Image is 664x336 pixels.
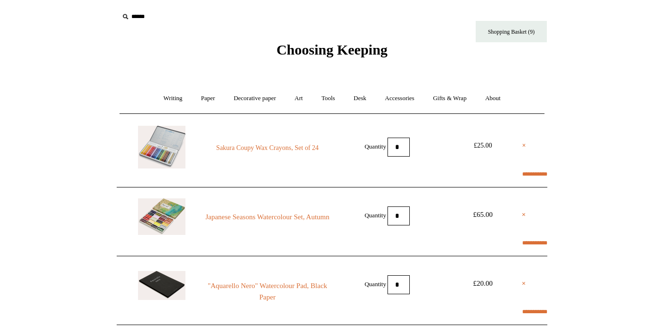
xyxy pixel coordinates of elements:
span: Choosing Keeping [277,42,387,57]
div: £65.00 [461,209,504,220]
a: Accessories [377,86,423,111]
a: Writing [155,86,191,111]
a: Japanese Seasons Watercolour Set, Autumn [203,211,332,223]
div: £25.00 [461,140,504,151]
label: Quantity [365,211,387,218]
img: "Aquarello Nero" Watercolour Pad, Black Paper [138,271,185,300]
img: Japanese Seasons Watercolour Set, Autumn [138,198,185,235]
a: × [522,209,526,220]
label: Quantity [365,142,387,149]
a: Shopping Basket (9) [476,21,547,42]
a: Paper [193,86,224,111]
a: About [477,86,509,111]
a: Sakura Coupy Wax Crayons, Set of 24 [203,142,332,154]
label: Quantity [365,280,387,287]
a: Choosing Keeping [277,49,387,56]
a: Gifts & Wrap [424,86,475,111]
a: Desk [345,86,375,111]
a: Art [286,86,311,111]
a: × [522,278,526,289]
a: "Aquarello Nero" Watercolour Pad, Black Paper [203,280,332,303]
a: Decorative paper [225,86,285,111]
a: × [522,140,526,151]
img: Sakura Coupy Wax Crayons, Set of 24 [138,126,185,168]
div: £20.00 [461,278,504,289]
a: Tools [313,86,344,111]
